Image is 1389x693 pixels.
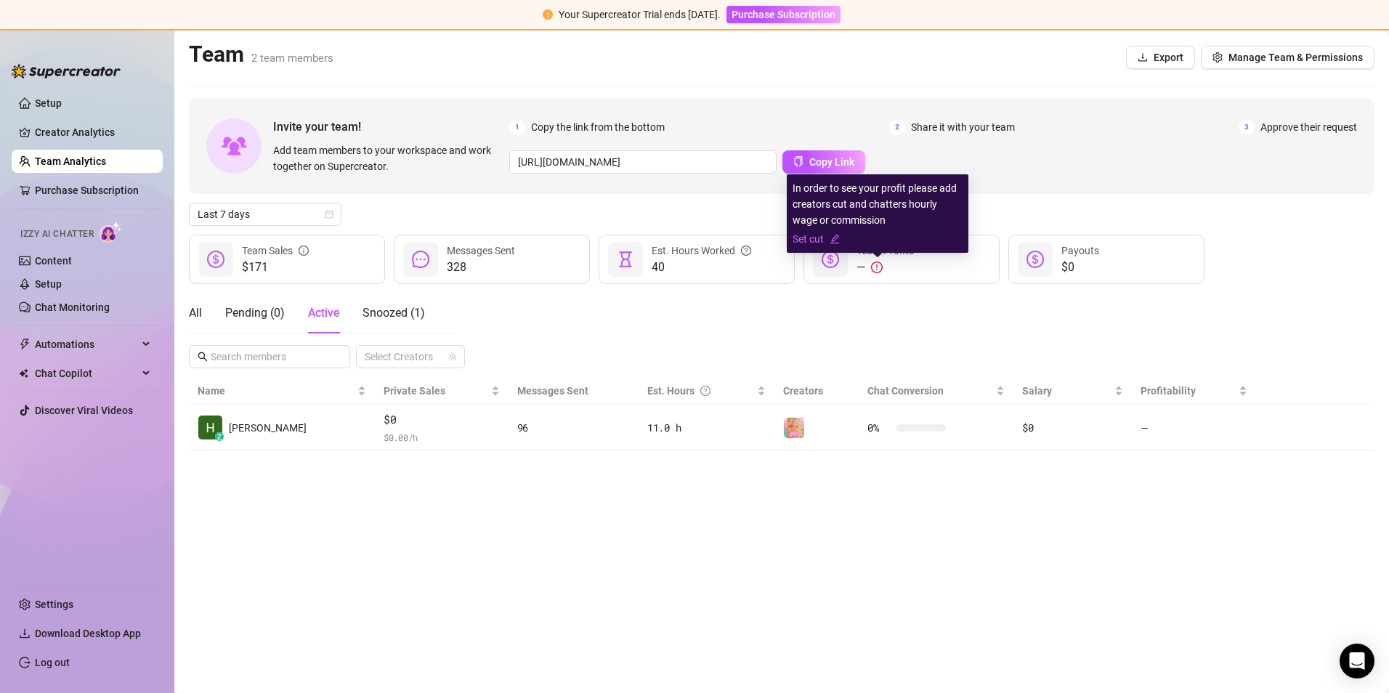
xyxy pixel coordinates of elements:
[211,349,330,365] input: Search members
[384,385,445,397] span: Private Sales
[652,259,751,276] span: 40
[911,119,1015,135] span: Share it with your team
[198,203,333,225] span: Last 7 days
[782,150,865,174] button: Copy Link
[1228,52,1363,63] span: Manage Team & Permissions
[35,97,62,109] a: Setup
[19,628,31,639] span: download
[363,306,425,320] span: Snoozed ( 1 )
[774,377,859,405] th: Creators
[517,385,588,397] span: Messages Sent
[531,119,665,135] span: Copy the link from the bottom
[229,420,307,436] span: [PERSON_NAME]
[215,432,224,441] div: z
[35,185,139,196] a: Purchase Subscription
[19,339,31,350] span: thunderbolt
[35,333,138,356] span: Automations
[19,368,28,378] img: Chat Copilot
[35,599,73,610] a: Settings
[207,251,224,268] span: dollar-circle
[1260,119,1357,135] span: Approve their request
[189,304,202,322] div: All
[251,52,333,65] span: 2 team members
[1061,245,1099,256] span: Payouts
[242,259,309,276] span: $171
[325,210,333,219] span: calendar
[1026,251,1044,268] span: dollar-circle
[1022,420,1123,436] div: $0
[384,411,500,429] span: $0
[273,142,503,174] span: Add team members to your workspace and work together on Supercreator.
[35,255,72,267] a: Content
[1239,119,1255,135] span: 3
[1138,52,1148,62] span: download
[20,227,94,241] span: Izzy AI Chatter
[809,156,854,168] span: Copy Link
[652,243,751,259] div: Est. Hours Worked
[1154,52,1183,63] span: Export
[299,243,309,259] span: info-circle
[517,420,630,436] div: 96
[100,222,122,243] img: AI Chatter
[448,352,457,361] span: team
[741,243,751,259] span: question-circle
[447,245,515,256] span: Messages Sent
[647,383,754,399] div: Est. Hours
[1141,385,1196,397] span: Profitability
[225,304,285,322] div: Pending ( 0 )
[273,118,509,136] span: Invite your team!
[700,383,710,399] span: question-circle
[509,119,525,135] span: 1
[726,6,841,23] button: Purchase Subscription
[35,301,110,313] a: Chat Monitoring
[35,405,133,416] a: Discover Viral Videos
[793,231,963,247] a: Set cutedit
[35,121,151,144] a: Creator Analytics
[543,9,553,20] span: exclamation-circle
[1201,46,1374,69] button: Manage Team & Permissions
[732,9,835,20] span: Purchase Subscription
[412,251,429,268] span: message
[784,418,804,438] img: Barbi
[889,119,905,135] span: 2
[1022,385,1052,397] span: Salary
[871,262,883,273] span: exclamation-circle
[447,259,515,276] span: 328
[189,377,375,405] th: Name
[35,155,106,167] a: Team Analytics
[867,385,944,397] span: Chat Conversion
[793,156,803,166] span: copy
[1212,52,1223,62] span: setting
[35,362,138,385] span: Chat Copilot
[35,657,70,668] a: Log out
[12,64,121,78] img: logo-BBDzfeDw.svg
[35,278,62,290] a: Setup
[647,420,766,436] div: 11.0 h
[1126,46,1195,69] button: Export
[189,41,333,68] h2: Team
[308,306,339,320] span: Active
[822,251,839,268] span: dollar-circle
[384,430,500,445] span: $ 0.00 /h
[857,259,914,276] div: —
[242,243,309,259] div: Team Sales
[617,251,634,268] span: hourglass
[726,9,841,20] a: Purchase Subscription
[793,180,963,247] div: In order to see your profit please add creators cut and chatters hourly wage or commission
[198,383,355,399] span: Name
[1132,405,1256,451] td: —
[830,234,840,244] span: edit
[1340,644,1374,678] div: Open Intercom Messenger
[35,628,141,639] span: Download Desktop App
[1061,259,1099,276] span: $0
[198,352,208,362] span: search
[198,416,222,439] img: Hailey Marae
[559,9,721,20] span: Your Supercreator Trial ends [DATE].
[867,420,891,436] span: 0 %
